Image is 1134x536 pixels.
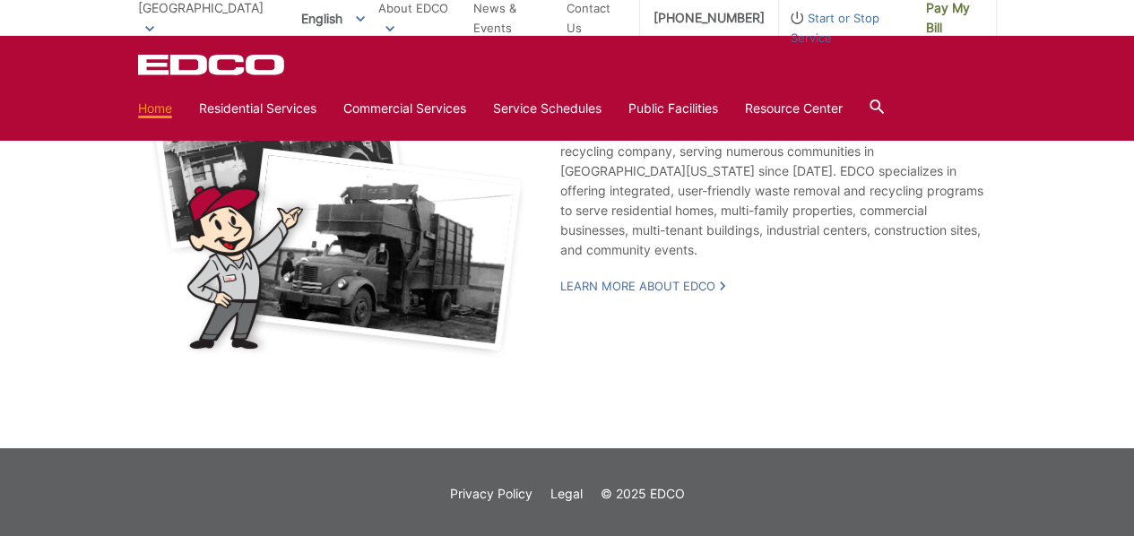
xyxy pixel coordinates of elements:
[138,54,287,75] a: EDCD logo. Return to the homepage.
[199,99,316,118] a: Residential Services
[493,99,602,118] a: Service Schedules
[601,484,685,504] p: © 2025 EDCO
[560,122,997,260] p: EDCO is a Family Owned and Locally Operated waste collection and recycling company, serving numer...
[450,484,532,504] a: Privacy Policy
[745,99,843,118] a: Resource Center
[138,99,172,118] a: Home
[550,484,583,504] a: Legal
[560,278,725,294] a: Learn More About EDCO
[628,99,718,118] a: Public Facilities
[343,99,466,118] a: Commercial Services
[138,9,526,359] img: Black and white photos of early garbage trucks
[288,4,378,33] span: English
